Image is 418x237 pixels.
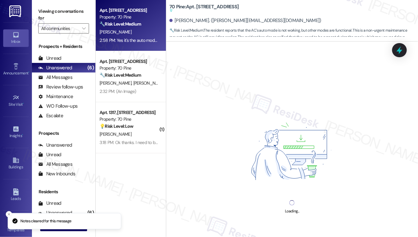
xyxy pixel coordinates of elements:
div: Maintenance [38,93,73,100]
div: (6) [86,208,95,218]
div: 2:32 PM: (An Image) [100,88,136,94]
strong: 🔧 Risk Level: Medium [100,72,141,78]
div: Prospects [32,130,95,137]
div: Apt. 1317, [STREET_ADDRESS] [100,109,159,116]
strong: 💡 Risk Level: Low [100,123,133,129]
span: [PERSON_NAME] [100,80,133,86]
span: [PERSON_NAME] [100,131,131,137]
div: Apt. [STREET_ADDRESS] [100,7,159,14]
div: Unanswered [38,65,72,71]
img: ResiDesk Logo [9,5,22,17]
div: WO Follow-ups [38,103,78,110]
div: Residents [32,188,95,195]
div: (6) [86,63,95,73]
a: Templates • [3,218,29,235]
a: Buildings [3,155,29,172]
span: : The resident reports that the AC's auto mode is not working, but other modes are functional. Th... [169,27,418,41]
div: Unread [38,200,61,207]
div: 2:58 PM: Yes it's the auto mode. Sorry, you don't have permission to enter. I would like to be pr... [100,37,311,43]
a: Leads [3,187,29,204]
span: • [28,70,29,74]
div: Unread [38,151,61,158]
div: All Messages [38,74,72,81]
div: All Messages [38,161,72,168]
div: Prospects + Residents [32,43,95,50]
div: Unanswered [38,142,72,149]
label: Viewing conversations for [38,6,89,23]
a: Inbox [3,29,29,47]
input: All communities [41,23,79,34]
a: Site Visit • [3,92,29,110]
span: [PERSON_NAME] [133,80,165,86]
div: Escalate [38,112,63,119]
div: 3:18 PM: Ok thanks. I need to book it for a 9/24-9/28 so would like to take care of it asap. TYSM! [100,140,274,145]
span: • [23,101,24,106]
div: Loading... [285,208,299,215]
div: Apt. [STREET_ADDRESS] [100,58,159,65]
button: Close toast [6,211,12,218]
div: Property: 70 Pine [100,14,159,20]
b: 70 Pine: Apt. [STREET_ADDRESS] [169,4,239,14]
strong: 🔧 Risk Level: Medium [169,28,203,33]
div: Property: 70 Pine [100,65,159,72]
a: Insights • [3,124,29,141]
span: [PERSON_NAME] [100,29,131,35]
p: Notes cleared for this message [20,218,71,224]
div: New Inbounds [38,171,75,177]
span: • [22,133,23,137]
div: Property: 70 Pine [100,116,159,123]
strong: 🔧 Risk Level: Medium [100,21,141,27]
div: Review follow-ups [38,84,83,90]
i:  [82,26,86,31]
div: [PERSON_NAME]. ([PERSON_NAME][EMAIL_ADDRESS][DOMAIN_NAME]) [169,17,321,24]
div: Unread [38,55,61,62]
